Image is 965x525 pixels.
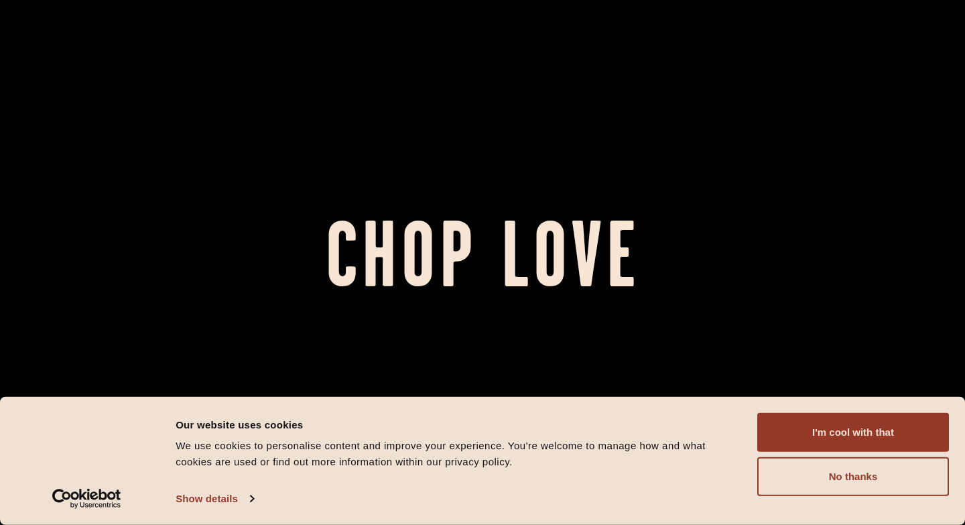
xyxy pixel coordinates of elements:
[757,413,949,452] button: I'm cool with that
[176,416,742,432] div: Our website uses cookies
[757,457,949,496] button: No thanks
[176,438,742,470] div: We use cookies to personalise content and improve your experience. You're welcome to manage how a...
[176,489,253,509] a: Show details
[28,489,145,509] a: Usercentrics Cookiebot - opens in a new window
